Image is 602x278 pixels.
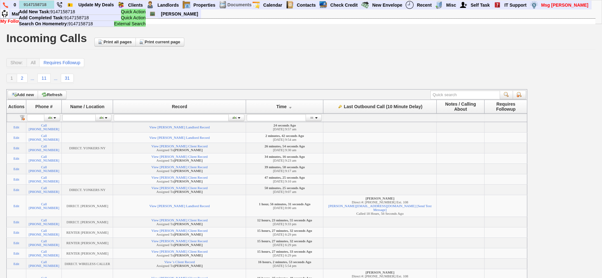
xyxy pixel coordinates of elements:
td: [DATE] 8:00 am [246,195,323,217]
td: [DATE] 9:23 am [246,153,323,164]
img: appt_icon.png [252,1,260,9]
a: View [PERSON_NAME] Client Record [151,144,207,148]
a: View 's Client Record [164,260,195,264]
b: 12 hours, 23 minutes, 55 seconds Ago [257,218,312,222]
a: Call [PHONE_NUMBER] [29,239,60,247]
div: | | [0,19,595,24]
a: Clients [125,1,146,9]
a: Contacts [294,1,319,9]
a: IT Support [502,1,529,9]
b: Search On Homemetry: [19,21,68,26]
td: Assigned To [113,217,246,227]
td: RENTER [PERSON_NAME] [62,238,113,248]
b: 2 minutes, 42 seconds Ago [265,134,304,138]
a: 2 [17,74,28,83]
td: [DATE] 9:54 am [246,132,323,143]
b: Add Completed Task: [19,15,64,20]
b: [PERSON_NAME] [174,222,203,226]
img: recent.png [406,1,414,9]
td: [DATE] 6:29 pm [246,238,323,248]
td: RENTER [PERSON_NAME] [62,248,113,258]
a: Properties [191,1,218,9]
a: View [PERSON_NAME] Client Record [151,229,207,232]
td: Assigned To [113,258,246,269]
a: [PERSON_NAME][EMAIL_ADDRESS][DOMAIN_NAME] [328,204,416,208]
a: Update My Deals [76,1,117,9]
td: DIRECT. [PERSON_NAME] [62,217,113,227]
b: 47 minutes, 25 seconds Ago [264,176,305,179]
span: Time [276,104,287,109]
b: 16 hours, 2 minutes, 53 seconds Ago [258,260,311,264]
td: [DATE] 9:10 am [246,174,323,184]
b: 15 hours, 27 minutes, 32 seconds Ago [257,229,312,232]
span: Last Outbound Call (10 Minute Delay) [344,104,422,109]
font: Msg [PERSON_NAME] [541,3,588,8]
a: View [PERSON_NAME] Landlord Record [149,204,210,208]
a: Msg [PERSON_NAME] [539,1,591,9]
b: [PERSON_NAME] [174,232,203,236]
span: Requires Followup [496,102,516,112]
td: [DATE] 6:29 pm [246,227,323,238]
span: Quick Action [121,15,146,21]
a: Call [PHONE_NUMBER] [29,218,60,226]
a: New Envelope [370,1,405,9]
img: clients.png [117,1,125,9]
a: Landlords [155,1,182,9]
a: Edit [14,177,19,181]
a: Recent [414,1,434,9]
a: Calendar [261,1,285,9]
td: [DATE] 5:54 pm [246,258,323,269]
td: Assigned To [113,174,246,184]
td: [DATE] 6:29 pm [246,248,323,258]
img: Bookmark.png [67,2,73,8]
a: Edit [14,125,19,129]
span: Record [172,104,187,109]
a: Call [PHONE_NUMBER] [29,250,60,257]
td: Assigned To [113,227,246,238]
a: View [PERSON_NAME] Landlord Record [149,136,210,139]
td: Assigned To [113,248,246,258]
a: View [PERSON_NAME] Landlord Record [149,125,210,129]
td: Called 18 Hours, 56 Seconds Ago [323,195,437,217]
b: [PERSON_NAME] [365,196,394,200]
a: View [PERSON_NAME] Client Record [151,239,207,243]
a: Make Suggestion [9,10,51,18]
span: Renata@HomeSweetHomeProperties.com [328,196,416,208]
input: Quick Search [19,1,54,9]
img: phone.png [3,2,8,8]
a: View [PERSON_NAME] Client Record [151,218,207,222]
b: [PERSON_NAME] [174,158,203,162]
td: DIRECT. WIRELESS CALLER [62,258,113,269]
a: Self Task [468,1,492,9]
a: My Followups: 22 [0,19,37,24]
b: 26 minutes, 54 seconds Ago [264,144,305,148]
a: Edit [14,157,19,160]
td: [DATE] 9:30 am [246,143,323,153]
a: Call [PHONE_NUMBER] [29,229,60,236]
a: Edit [14,241,19,245]
td: Assigned To [113,184,246,195]
img: chalkboard.png [150,11,155,16]
b: 24 seconds Ago [273,123,296,127]
nobr: 9147158718 [19,9,75,14]
h1: Incoming Calls [6,33,87,44]
a: Edit [14,204,19,208]
th: Actions [7,100,26,113]
td: [DATE] 9:57 am [246,122,323,132]
a: Check Credit [328,1,360,9]
a: Edit [14,220,19,224]
b: [PERSON_NAME] [174,190,203,194]
a: View [PERSON_NAME] Client Record [151,186,207,190]
a: Edit [14,188,19,192]
a: Show: [6,58,27,67]
b: [PERSON_NAME] [174,148,203,152]
a: Edit [14,251,19,255]
a: 0 [11,1,19,9]
b: 34 minutes, 16 seconds Ago [264,155,305,158]
a: View [PERSON_NAME] Client Record [151,155,207,158]
b: Add New Task: [19,9,50,14]
a: Edit [14,262,19,266]
img: contact.png [286,1,294,9]
td: [DATE] 9:07 am [246,184,323,195]
b: 39 minutes, 58 seconds Ago [264,165,305,169]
